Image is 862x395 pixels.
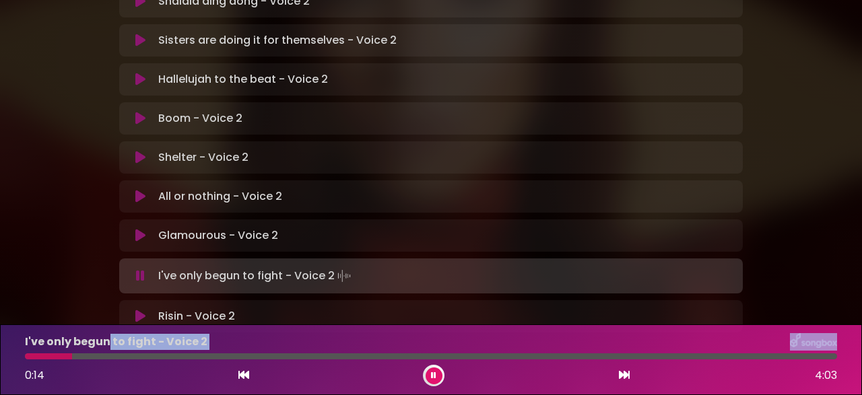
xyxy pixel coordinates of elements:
p: Boom - Voice 2 [158,110,242,127]
p: I've only begun to fight - Voice 2 [25,334,207,350]
span: 4:03 [815,367,837,384]
p: Sisters are doing it for themselves - Voice 2 [158,32,397,48]
p: I've only begun to fight - Voice 2 [158,266,354,285]
p: Risin - Voice 2 [158,308,235,324]
span: 0:14 [25,367,44,383]
img: songbox-logo-white.png [790,333,837,351]
p: All or nothing - Voice 2 [158,188,282,205]
img: waveform4.gif [335,266,354,285]
p: Shelter - Voice 2 [158,149,248,166]
p: Hallelujah to the beat - Voice 2 [158,71,328,87]
p: Glamourous - Voice 2 [158,227,278,244]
